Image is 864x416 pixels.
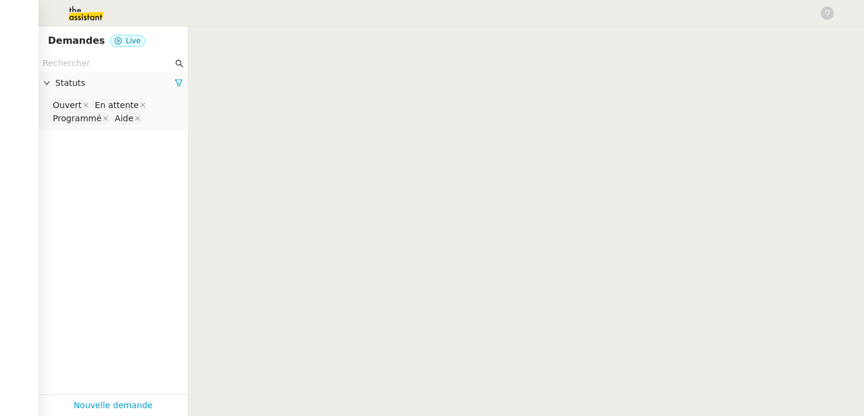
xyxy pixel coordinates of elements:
span: Statuts [55,76,175,90]
div: Programmé [53,113,101,124]
a: Nouvelle demande [74,399,153,412]
nz-select-item: Programmé [50,112,110,124]
div: Statuts [38,71,188,95]
div: Ouvert [53,100,82,110]
div: En attente [95,100,139,110]
span: Live [126,37,141,45]
nz-select-item: Aide [112,112,142,124]
nz-page-header-title: Demandes [48,32,105,49]
input: Rechercher [43,56,173,70]
div: Aide [115,113,133,124]
nz-select-item: Ouvert [50,99,91,111]
nz-select-item: En attente [92,99,148,111]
